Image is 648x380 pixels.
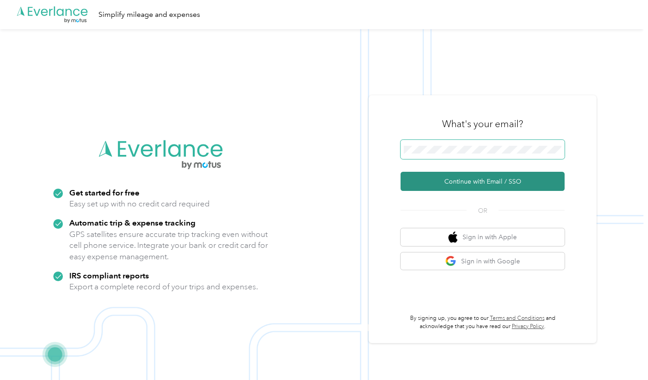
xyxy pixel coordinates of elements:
[490,315,545,322] a: Terms and Conditions
[401,252,565,270] button: google logoSign in with Google
[69,218,195,227] strong: Automatic trip & expense tracking
[467,206,499,216] span: OR
[69,271,149,280] strong: IRS compliant reports
[401,228,565,246] button: apple logoSign in with Apple
[442,118,523,130] h3: What's your email?
[401,172,565,191] button: Continue with Email / SSO
[512,323,544,330] a: Privacy Policy
[445,256,457,267] img: google logo
[69,281,258,293] p: Export a complete record of your trips and expenses.
[69,229,268,262] p: GPS satellites ensure accurate trip tracking even without cell phone service. Integrate your bank...
[401,314,565,330] p: By signing up, you agree to our and acknowledge that you have read our .
[69,198,210,210] p: Easy set up with no credit card required
[69,188,139,197] strong: Get started for free
[98,9,200,21] div: Simplify mileage and expenses
[448,231,458,243] img: apple logo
